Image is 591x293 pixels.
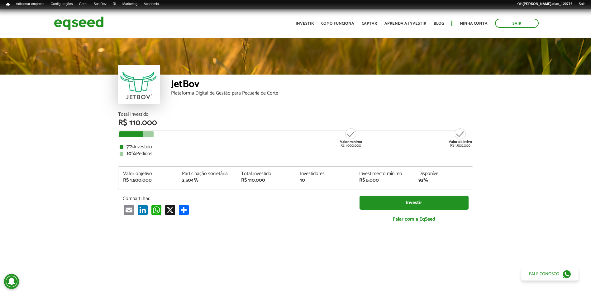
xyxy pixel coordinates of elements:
div: Pedidos [120,151,472,156]
div: Plataforma Digital de Gestão para Pecuária de Corte [171,91,473,96]
a: Bus Dev [90,2,110,7]
a: Sair [495,19,539,28]
a: RI [110,2,119,7]
a: LinkedIn [136,205,149,215]
span: Início [6,2,10,7]
a: X [164,205,176,215]
a: Início [3,2,13,7]
strong: Valor mínimo [340,139,362,145]
div: R$ 1.500.000 [123,178,173,183]
a: Fale conosco [521,267,579,281]
a: Olá[PERSON_NAME].dias_120716 [514,2,575,7]
a: Investir [360,196,469,210]
strong: 7% [126,143,134,151]
a: Adicionar empresa [13,2,48,7]
div: 10 [300,178,350,183]
a: Investir [296,22,314,26]
div: R$ 110.000 [241,178,291,183]
div: Total Investido [118,112,473,117]
div: Participação societária [182,171,232,176]
div: Disponível [418,171,468,176]
a: Blog [434,22,444,26]
strong: 10% [126,149,136,158]
a: Como funciona [321,22,354,26]
a: Compartilhar [178,205,190,215]
a: Email [123,205,135,215]
div: JetBov [171,79,473,91]
div: Investidores [300,171,350,176]
div: R$ 110.000 [118,119,473,127]
a: Minha conta [460,22,488,26]
a: Academia [141,2,162,7]
div: 93% [418,178,468,183]
a: Sair [575,2,588,7]
div: R$ 1.000.000 [339,128,363,148]
strong: [PERSON_NAME].dias_120716 [523,2,573,6]
a: Captar [362,22,377,26]
a: WhatsApp [150,205,163,215]
div: Investimento mínimo [359,171,409,176]
p: Compartilhar: [123,196,350,202]
a: Falar com a EqSeed [360,213,469,226]
div: Valor objetivo [123,171,173,176]
div: Total investido [241,171,291,176]
a: Geral [76,2,90,7]
a: Marketing [119,2,141,7]
div: R$ 1.500.000 [449,128,472,148]
a: Aprenda a investir [384,22,426,26]
a: Configurações [48,2,76,7]
div: R$ 5.000 [359,178,409,183]
div: Investido [120,144,472,149]
img: EqSeed [54,15,104,32]
div: 3,504% [182,178,232,183]
strong: Valor objetivo [449,139,472,145]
